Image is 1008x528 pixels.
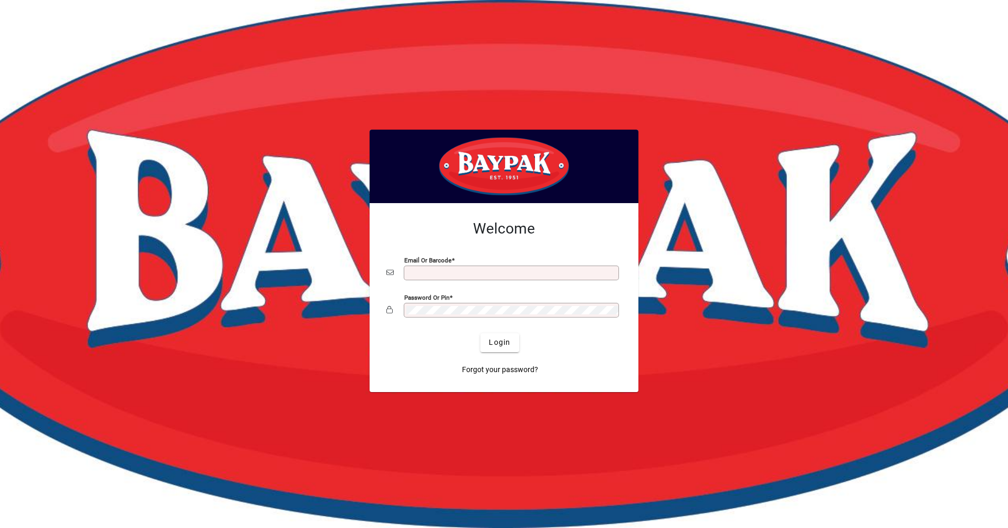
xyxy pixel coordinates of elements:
[458,361,542,379] a: Forgot your password?
[480,333,519,352] button: Login
[489,337,510,348] span: Login
[404,256,451,263] mat-label: Email or Barcode
[386,220,622,238] h2: Welcome
[462,364,538,375] span: Forgot your password?
[404,293,449,301] mat-label: Password or Pin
